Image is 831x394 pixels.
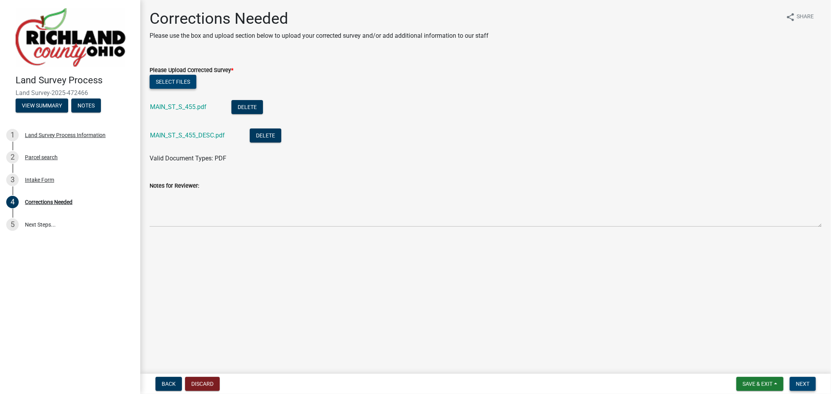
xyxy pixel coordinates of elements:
span: Valid Document Types: PDF [150,155,226,162]
a: MAIN_ST_S_455.pdf [150,103,206,111]
wm-modal-confirm: Delete Document [250,132,281,140]
wm-modal-confirm: Notes [71,103,101,109]
a: MAIN_ST_S_455_DESC.pdf [150,132,225,139]
div: Corrections Needed [25,199,72,205]
div: 3 [6,174,19,186]
i: share [786,12,795,22]
button: Discard [185,377,220,391]
span: Save & Exit [743,381,773,387]
img: Richland County, Ohio [16,8,125,67]
label: Please Upload Corrected Survey [150,68,233,73]
span: Back [162,381,176,387]
span: Share [797,12,814,22]
button: Save & Exit [736,377,783,391]
button: Notes [71,98,101,113]
div: 5 [6,218,19,231]
button: Delete [250,128,281,142]
div: Parcel search [25,155,58,160]
h4: Land Survey Process [16,75,134,86]
button: Select files [150,75,196,89]
wm-modal-confirm: Delete Document [231,104,263,111]
wm-modal-confirm: Summary [16,103,68,109]
div: 2 [6,151,19,164]
div: Intake Form [25,177,54,183]
p: Please use the box and upload section below to upload your corrected survey and/or add additional... [150,31,489,40]
div: Land Survey Process Information [25,132,106,138]
button: View Summary [16,98,68,113]
div: 1 [6,129,19,141]
button: Back [155,377,182,391]
span: Land Survey-2025-472466 [16,89,125,97]
button: Next [790,377,816,391]
h1: Corrections Needed [150,9,489,28]
div: 4 [6,196,19,208]
label: Notes for Reviewer: [150,183,199,189]
span: Next [796,381,810,387]
button: shareShare [780,9,820,25]
button: Delete [231,100,263,114]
